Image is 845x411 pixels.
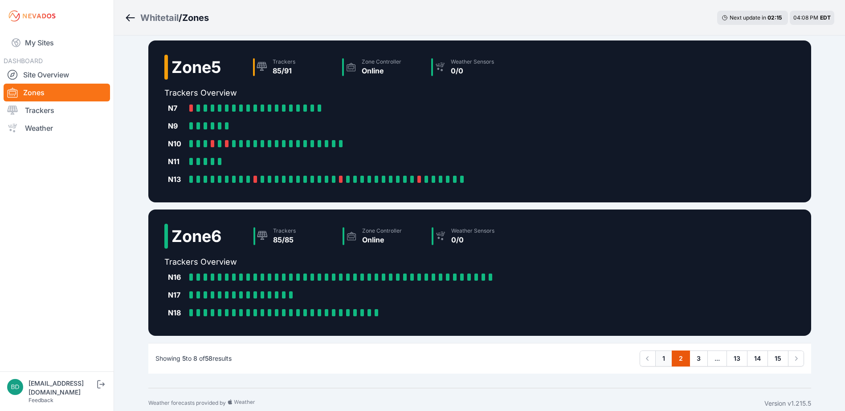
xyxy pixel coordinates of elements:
div: N10 [168,138,186,149]
span: EDT [820,14,831,21]
div: 85/85 [273,234,296,245]
div: N11 [168,156,186,167]
nav: Pagination [640,351,804,367]
div: [EMAIL_ADDRESS][DOMAIN_NAME] [29,379,95,397]
a: Weather [4,119,110,137]
span: ... [707,351,727,367]
h3: Zones [182,12,209,24]
div: 85/91 [273,65,295,76]
div: Trackers [273,227,296,234]
img: Nevados [7,9,57,23]
a: 14 [747,351,768,367]
h2: Zone 6 [171,227,221,245]
span: Next update in [730,14,766,21]
img: bdrury@prim.com [7,379,23,395]
p: Showing to of results [155,354,232,363]
a: Trackers85/91 [249,55,339,80]
a: Trackers85/85 [250,224,339,249]
div: N18 [168,307,186,318]
span: / [179,12,182,24]
div: 0/0 [451,65,494,76]
h2: Trackers Overview [164,256,517,268]
div: N16 [168,272,186,282]
span: 8 [193,355,197,362]
a: 1 [655,351,672,367]
div: Weather Sensors [451,58,494,65]
a: 15 [767,351,788,367]
a: My Sites [4,32,110,53]
div: Version v1.215.5 [764,399,811,408]
span: DASHBOARD [4,57,43,64]
div: Weather forecasts provided by [148,399,764,408]
h2: Trackers Overview [164,87,517,99]
nav: Breadcrumb [125,6,209,29]
a: Weather Sensors0/0 [428,224,517,249]
div: Zone Controller [362,227,402,234]
a: Site Overview [4,66,110,84]
div: Online [362,234,402,245]
a: Whitetail [140,12,179,24]
span: 5 [182,355,186,362]
a: 2 [672,351,690,367]
div: Weather Sensors [451,227,494,234]
div: N13 [168,174,186,185]
a: Weather Sensors0/0 [428,55,517,80]
a: Trackers [4,101,110,119]
span: 58 [205,355,212,362]
a: Zones [4,84,110,101]
span: 04:08 PM [793,14,818,21]
a: Feedback [29,397,53,403]
div: Zone Controller [362,58,401,65]
a: 3 [690,351,708,367]
div: N7 [168,103,186,113]
div: N9 [168,121,186,131]
div: N17 [168,290,186,300]
div: 0/0 [451,234,494,245]
div: 02 : 15 [767,14,784,21]
div: Online [362,65,401,76]
a: 13 [727,351,747,367]
h2: Zone 5 [171,58,221,76]
div: Trackers [273,58,295,65]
